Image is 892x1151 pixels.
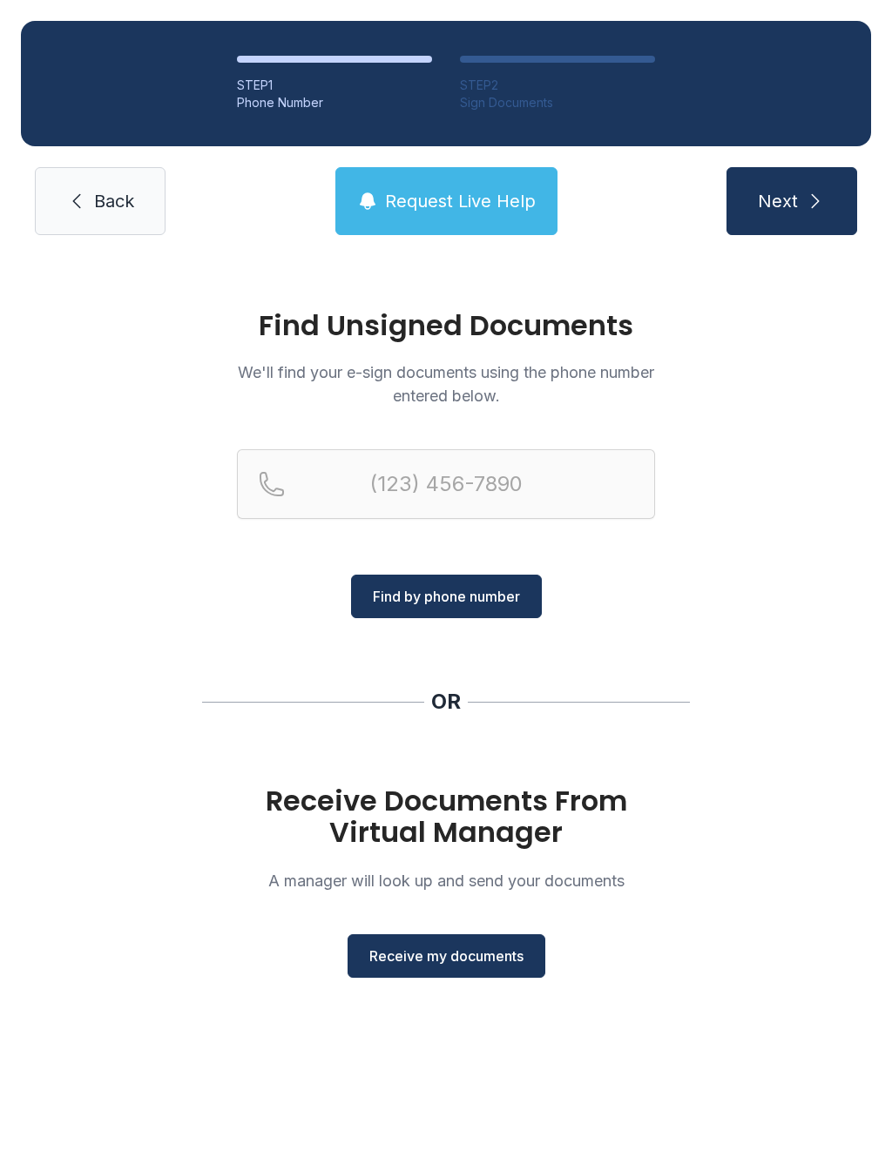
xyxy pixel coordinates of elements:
div: STEP 2 [460,77,655,94]
p: A manager will look up and send your documents [237,869,655,892]
h1: Find Unsigned Documents [237,312,655,340]
span: Next [758,189,798,213]
h1: Receive Documents From Virtual Manager [237,785,655,848]
div: STEP 1 [237,77,432,94]
div: OR [431,688,461,716]
div: Sign Documents [460,94,655,111]
p: We'll find your e-sign documents using the phone number entered below. [237,360,655,407]
span: Request Live Help [385,189,536,213]
span: Find by phone number [373,586,520,607]
span: Receive my documents [369,946,524,966]
span: Back [94,189,134,213]
input: Reservation phone number [237,449,655,519]
div: Phone Number [237,94,432,111]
